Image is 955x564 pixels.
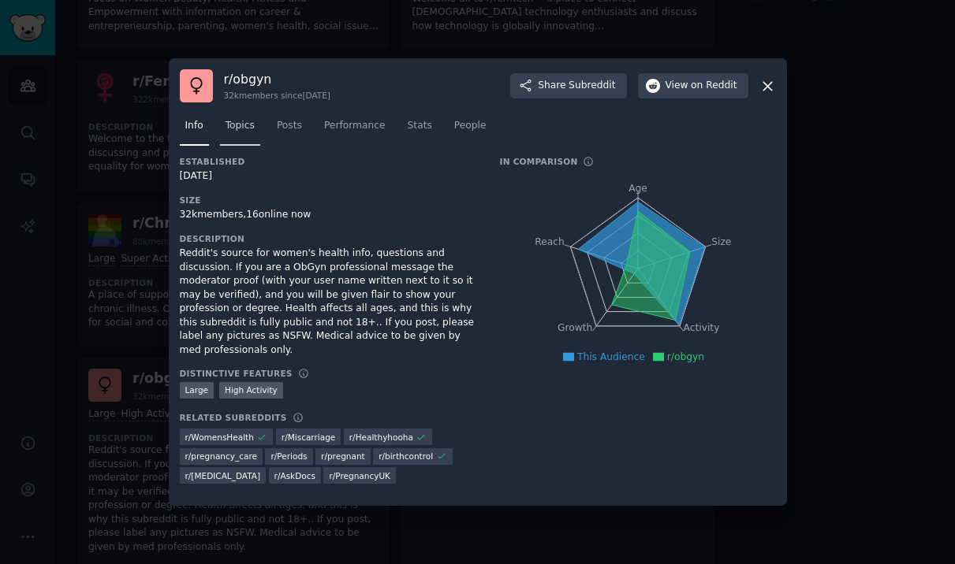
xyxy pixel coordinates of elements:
[185,432,254,443] span: r/ WomensHealth
[535,236,565,247] tspan: Reach
[324,119,386,133] span: Performance
[224,71,330,87] h3: r/ obgyn
[329,470,390,481] span: r/ PregnancyUK
[185,119,203,133] span: Info
[180,195,478,206] h3: Size
[408,119,432,133] span: Stats
[449,113,492,146] a: People
[349,432,413,443] span: r/ Healthyhooha
[180,233,478,244] h3: Description
[510,73,626,98] button: ShareSubreddit
[180,247,478,357] div: Reddit's source for women's health info, questions and discussion. If you are a ObGyn professiona...
[629,183,647,194] tspan: Age
[638,73,748,98] button: Viewon Reddit
[185,470,261,481] span: r/ [MEDICAL_DATA]
[271,113,308,146] a: Posts
[180,368,293,379] h3: Distinctive Features
[500,156,578,167] h3: In Comparison
[270,451,307,462] span: r/ Periods
[379,451,433,462] span: r/ birthcontrol
[277,119,302,133] span: Posts
[666,79,737,93] span: View
[454,119,487,133] span: People
[282,432,335,443] span: r/ Miscarriage
[667,351,704,362] span: r/obgyn
[402,113,438,146] a: Stats
[691,79,737,93] span: on Reddit
[274,470,315,481] span: r/ AskDocs
[711,236,731,247] tspan: Size
[180,113,209,146] a: Info
[321,451,365,462] span: r/ pregnant
[219,382,283,399] div: High Activity
[226,119,255,133] span: Topics
[180,208,478,222] div: 32k members, 16 online now
[185,451,257,462] span: r/ pregnancy_care
[577,351,645,362] span: This Audience
[220,113,260,146] a: Topics
[180,382,215,399] div: Large
[180,156,478,167] h3: Established
[319,113,391,146] a: Performance
[224,90,330,101] div: 32k members since [DATE]
[569,79,615,93] span: Subreddit
[180,69,213,102] img: obgyn
[683,322,719,333] tspan: Activity
[538,79,615,93] span: Share
[180,169,478,184] div: [DATE]
[558,322,592,333] tspan: Growth
[180,412,287,423] h3: Related Subreddits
